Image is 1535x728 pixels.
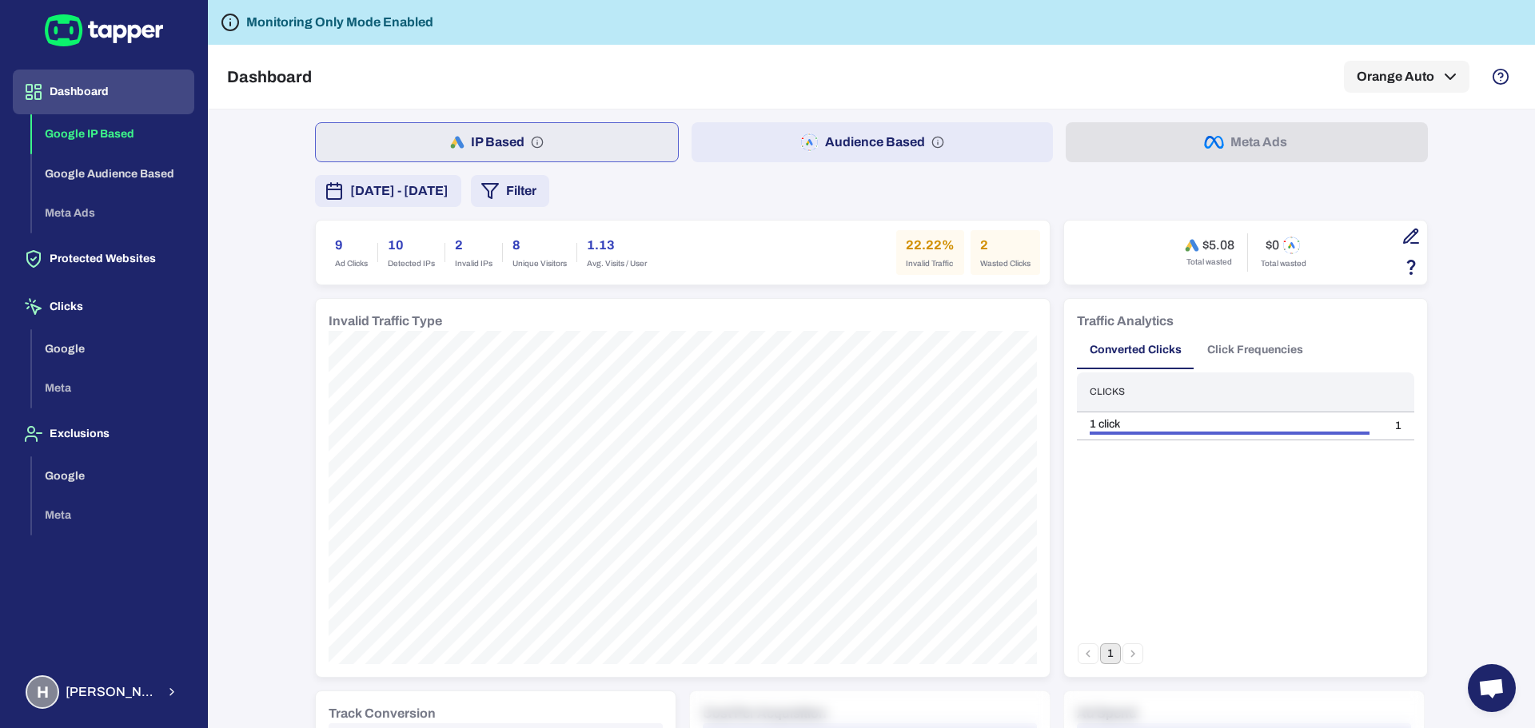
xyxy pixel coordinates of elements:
[315,122,679,162] button: IP Based
[13,70,194,114] button: Dashboard
[1344,61,1469,93] button: Orange Auto
[980,258,1031,269] span: Wasted Clicks
[1194,331,1316,369] button: Click Frequencies
[350,181,449,201] span: [DATE] - [DATE]
[931,136,944,149] svg: Audience based: Search, Display, Shopping, Video Performance Max, Demand Generation
[13,426,194,440] a: Exclusions
[1077,643,1144,664] nav: pagination navigation
[1468,664,1516,712] div: Open chat
[455,236,492,255] h6: 2
[455,258,492,269] span: Invalid IPs
[587,236,647,255] h6: 1.13
[13,412,194,456] button: Exclusions
[13,299,194,312] a: Clicks
[906,258,955,269] span: Invalid Traffic
[329,312,442,331] h6: Invalid Traffic Type
[32,126,194,140] a: Google IP Based
[335,236,368,255] h6: 9
[388,236,435,255] h6: 10
[227,67,312,86] h5: Dashboard
[329,704,436,723] h6: Track Conversion
[1382,412,1414,440] td: 1
[26,675,59,709] div: H
[512,236,567,255] h6: 8
[246,13,433,32] h6: Monitoring Only Mode Enabled
[335,258,368,269] span: Ad Clicks
[221,13,240,32] svg: Tapper is not blocking any fraudulent activity for this domain
[13,237,194,281] button: Protected Websites
[587,258,647,269] span: Avg. Visits / User
[1077,312,1174,331] h6: Traffic Analytics
[1186,257,1232,268] span: Total wasted
[13,251,194,265] a: Protected Websites
[1266,237,1279,253] h6: $0
[980,236,1031,255] h6: 2
[1077,331,1194,369] button: Converted Clicks
[66,684,156,700] span: [PERSON_NAME] Moaref
[692,122,1054,162] button: Audience Based
[1077,372,1382,412] th: Clicks
[1100,643,1121,664] button: page 1
[388,258,435,269] span: Detected IPs
[531,136,544,149] svg: IP based: Search, Display, and Shopping.
[512,258,567,269] span: Unique Visitors
[13,284,194,329] button: Clicks
[32,165,194,179] a: Google Audience Based
[1261,258,1306,269] span: Total wasted
[13,84,194,97] a: Dashboard
[32,340,194,354] a: Google
[32,467,194,481] a: Google
[1202,237,1234,253] h6: $5.08
[13,669,194,715] button: H[PERSON_NAME] Moaref
[32,154,194,194] button: Google Audience Based
[1090,417,1370,432] div: 1 click
[32,456,194,496] button: Google
[471,175,549,207] button: Filter
[315,175,461,207] button: [DATE] - [DATE]
[32,114,194,154] button: Google IP Based
[32,329,194,369] button: Google
[906,236,955,255] h6: 22.22%
[1397,253,1425,280] button: Estimation based on the quantity of invalid click x cost-per-click.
